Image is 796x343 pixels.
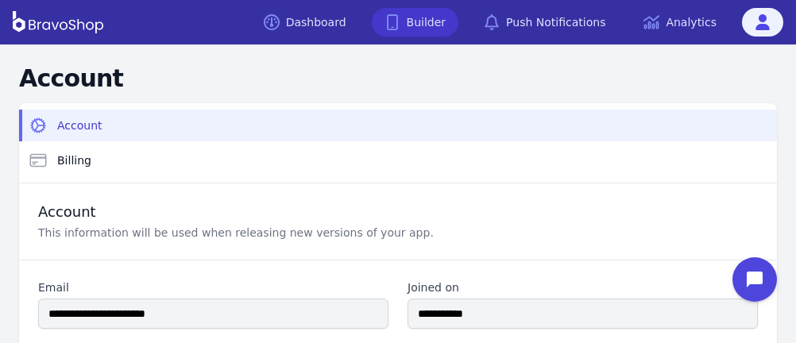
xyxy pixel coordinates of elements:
label: Email [38,279,388,295]
a: Billing [19,145,777,176]
a: Analytics [631,8,729,37]
span: Account [57,118,102,133]
p: This information will be used when releasing new versions of your app. [38,225,434,241]
a: Builder [372,8,459,37]
a: Account [19,110,777,141]
h1: Account [19,64,123,94]
span: Billing [57,152,91,168]
h2: Account [38,202,434,222]
img: BravoShop [13,11,103,33]
a: Dashboard [251,8,359,37]
label: Joined on [408,279,758,295]
a: Push Notifications [471,8,618,37]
